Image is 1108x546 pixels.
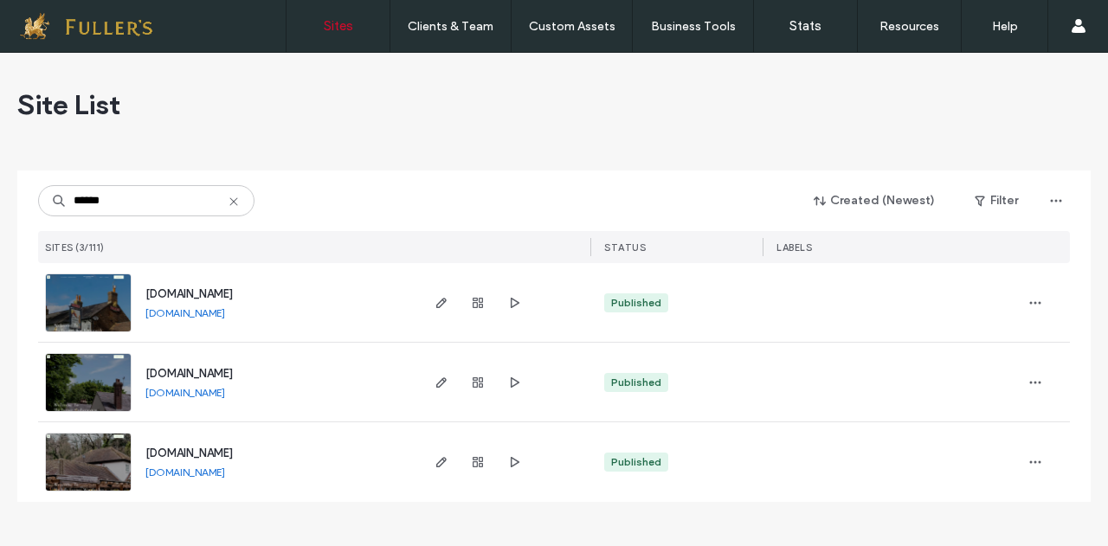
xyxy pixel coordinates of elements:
div: Published [611,375,661,390]
button: Created (Newest) [799,187,950,215]
span: LABELS [776,241,812,254]
span: SITES (3/111) [45,241,105,254]
label: Custom Assets [529,19,615,34]
a: [DOMAIN_NAME] [145,466,225,479]
a: [DOMAIN_NAME] [145,367,233,380]
a: [DOMAIN_NAME] [145,446,233,459]
a: [DOMAIN_NAME] [145,306,225,319]
label: Sites [324,18,353,34]
button: Filter [957,187,1035,215]
div: Published [611,295,661,311]
div: Published [611,454,661,470]
a: [DOMAIN_NAME] [145,386,225,399]
a: [DOMAIN_NAME] [145,287,233,300]
label: Business Tools [651,19,736,34]
span: STATUS [604,241,646,254]
span: Site List [17,87,120,122]
label: Stats [789,18,821,34]
label: Resources [879,19,939,34]
label: Clients & Team [408,19,493,34]
label: Help [992,19,1018,34]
